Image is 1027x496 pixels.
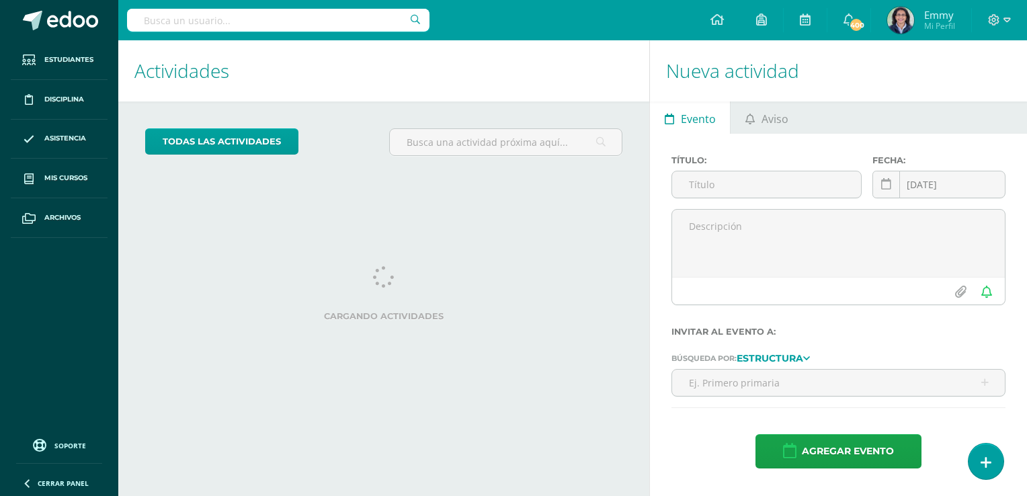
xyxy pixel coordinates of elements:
[16,436,102,454] a: Soporte
[11,120,108,159] a: Asistencia
[755,434,921,468] button: Agregar evento
[872,155,1005,165] label: Fecha:
[924,20,955,32] span: Mi Perfil
[127,9,429,32] input: Busca un usuario...
[650,101,730,134] a: Evento
[145,311,622,321] label: Cargando actividades
[737,352,803,364] strong: Estructura
[887,7,914,34] img: 929bedaf265c699706e21c4c0cba74d6.png
[390,129,622,155] input: Busca una actividad próxima aquí...
[11,159,108,198] a: Mis cursos
[11,198,108,238] a: Archivos
[11,80,108,120] a: Disciplina
[44,212,81,223] span: Archivos
[849,17,864,32] span: 400
[44,133,86,144] span: Asistencia
[134,40,633,101] h1: Actividades
[671,155,862,165] label: Título:
[44,173,87,183] span: Mis cursos
[924,8,955,22] span: Emmy
[11,40,108,80] a: Estudiantes
[802,435,894,468] span: Agregar evento
[672,171,861,198] input: Título
[666,40,1011,101] h1: Nueva actividad
[54,441,86,450] span: Soporte
[671,327,1005,337] label: Invitar al evento a:
[737,353,810,362] a: Estructura
[44,94,84,105] span: Disciplina
[38,479,89,488] span: Cerrar panel
[672,370,1005,396] input: Ej. Primero primaria
[44,54,93,65] span: Estudiantes
[731,101,803,134] a: Aviso
[671,354,737,363] span: Búsqueda por:
[762,103,788,135] span: Aviso
[681,103,716,135] span: Evento
[145,128,298,155] a: todas las Actividades
[873,171,1005,198] input: Fecha de entrega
